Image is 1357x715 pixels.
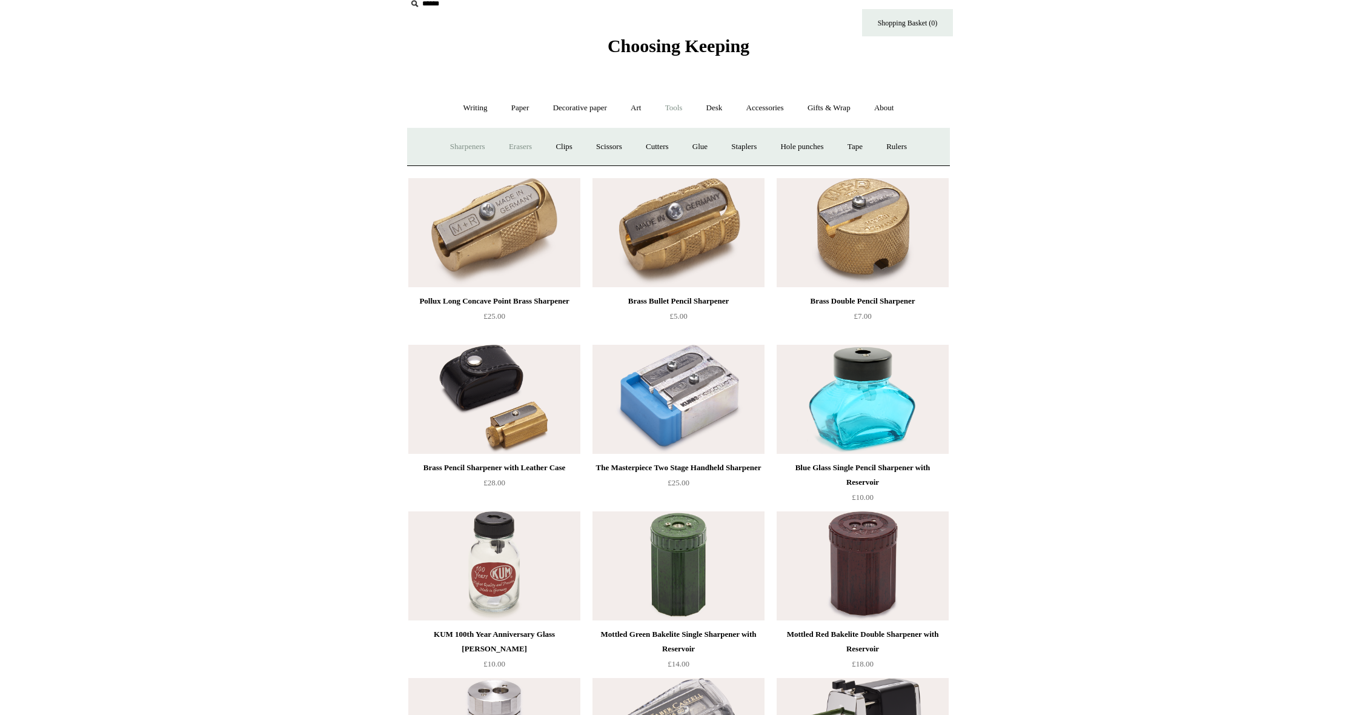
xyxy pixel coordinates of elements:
[780,461,946,490] div: Blue Glass Single Pencil Sharpener with Reservoir
[635,131,680,163] a: Cutters
[411,627,577,656] div: KUM 100th Year Anniversary Glass [PERSON_NAME]
[592,511,765,620] a: Mottled Green Bakelite Single Sharpener with Reservoir Mottled Green Bakelite Single Sharpener wi...
[592,461,765,510] a: The Masterpiece Two Stage Handheld Sharpener £25.00
[408,511,580,620] img: KUM 100th Year Anniversary Glass Jar Sharpener
[498,131,543,163] a: Erasers
[411,461,577,475] div: Brass Pencil Sharpener with Leather Case
[596,461,761,475] div: The Masterpiece Two Stage Handheld Sharpener
[654,92,694,124] a: Tools
[408,178,580,287] img: Pollux Long Concave Point Brass Sharpener
[852,493,874,502] span: £10.00
[777,461,949,510] a: Blue Glass Single Pencil Sharpener with Reservoir £10.00
[852,659,874,668] span: £18.00
[408,461,580,510] a: Brass Pencil Sharpener with Leather Case £28.00
[483,311,505,321] span: £25.00
[769,131,834,163] a: Hole punches
[608,45,749,54] a: Choosing Keeping
[777,345,949,454] img: Blue Glass Single Pencil Sharpener with Reservoir
[592,294,765,344] a: Brass Bullet Pencil Sharpener £5.00
[596,294,761,308] div: Brass Bullet Pencil Sharpener
[735,92,795,124] a: Accessories
[777,345,949,454] a: Blue Glass Single Pencil Sharpener with Reservoir Blue Glass Single Pencil Sharpener with Reservoir
[408,345,580,454] a: Brass Pencil Sharpener with Leather Case Brass Pencil Sharpener with Leather Case
[777,511,949,620] a: Mottled Red Bakelite Double Sharpener with Reservoir Mottled Red Bakelite Double Sharpener with R...
[408,178,580,287] a: Pollux Long Concave Point Brass Sharpener Pollux Long Concave Point Brass Sharpener
[592,178,765,287] a: Brass Bullet Pencil Sharpener Brass Bullet Pencil Sharpener
[797,92,861,124] a: Gifts & Wrap
[695,92,734,124] a: Desk
[439,131,496,163] a: Sharpeners
[668,478,689,487] span: £25.00
[875,131,918,163] a: Rulers
[483,478,505,487] span: £28.00
[545,131,583,163] a: Clips
[596,627,761,656] div: Mottled Green Bakelite Single Sharpener with Reservoir
[777,511,949,620] img: Mottled Red Bakelite Double Sharpener with Reservoir
[668,659,689,668] span: £14.00
[592,627,765,677] a: Mottled Green Bakelite Single Sharpener with Reservoir £14.00
[483,659,505,668] span: £10.00
[592,511,765,620] img: Mottled Green Bakelite Single Sharpener with Reservoir
[720,131,768,163] a: Staplers
[408,627,580,677] a: KUM 100th Year Anniversary Glass [PERSON_NAME] £10.00
[777,627,949,677] a: Mottled Red Bakelite Double Sharpener with Reservoir £18.00
[608,36,749,56] span: Choosing Keeping
[408,511,580,620] a: KUM 100th Year Anniversary Glass Jar Sharpener KUM 100th Year Anniversary Glass Jar Sharpener
[408,294,580,344] a: Pollux Long Concave Point Brass Sharpener £25.00
[542,92,618,124] a: Decorative paper
[682,131,718,163] a: Glue
[592,345,765,454] a: The Masterpiece Two Stage Handheld Sharpener The Masterpiece Two Stage Handheld Sharpener
[408,345,580,454] img: Brass Pencil Sharpener with Leather Case
[592,178,765,287] img: Brass Bullet Pencil Sharpener
[620,92,652,124] a: Art
[837,131,874,163] a: Tape
[669,311,687,321] span: £5.00
[777,178,949,287] img: Brass Double Pencil Sharpener
[780,294,946,308] div: Brass Double Pencil Sharpener
[780,627,946,656] div: Mottled Red Bakelite Double Sharpener with Reservoir
[592,345,765,454] img: The Masterpiece Two Stage Handheld Sharpener
[411,294,577,308] div: Pollux Long Concave Point Brass Sharpener
[777,294,949,344] a: Brass Double Pencil Sharpener £7.00
[854,311,871,321] span: £7.00
[863,92,905,124] a: About
[585,131,633,163] a: Scissors
[862,9,953,36] a: Shopping Basket (0)
[777,178,949,287] a: Brass Double Pencil Sharpener Brass Double Pencil Sharpener
[500,92,540,124] a: Paper
[453,92,499,124] a: Writing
